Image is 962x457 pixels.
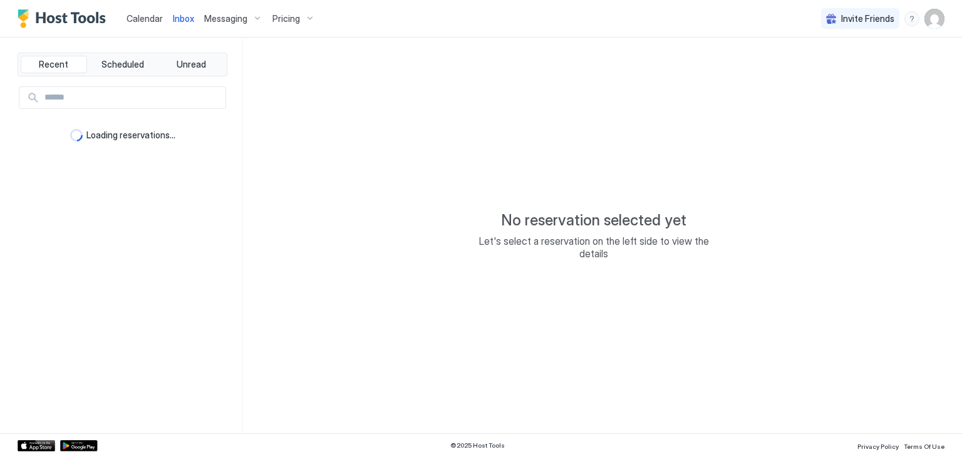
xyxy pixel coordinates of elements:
[272,13,300,24] span: Pricing
[450,441,505,449] span: © 2025 Host Tools
[904,11,919,26] div: menu
[501,211,686,230] span: No reservation selected yet
[39,87,225,108] input: Input Field
[924,9,944,29] div: User profile
[70,129,83,141] div: loading
[60,440,98,451] a: Google Play Store
[86,130,175,141] span: Loading reservations...
[39,59,68,70] span: Recent
[173,13,194,24] span: Inbox
[127,13,163,24] span: Calendar
[204,13,247,24] span: Messaging
[173,12,194,25] a: Inbox
[90,56,156,73] button: Scheduled
[904,443,944,450] span: Terms Of Use
[18,9,111,28] a: Host Tools Logo
[857,439,899,452] a: Privacy Policy
[468,235,719,260] span: Let's select a reservation on the left side to view the details
[158,56,224,73] button: Unread
[18,53,227,76] div: tab-group
[101,59,144,70] span: Scheduled
[21,56,87,73] button: Recent
[127,12,163,25] a: Calendar
[904,439,944,452] a: Terms Of Use
[841,13,894,24] span: Invite Friends
[177,59,206,70] span: Unread
[18,440,55,451] a: App Store
[857,443,899,450] span: Privacy Policy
